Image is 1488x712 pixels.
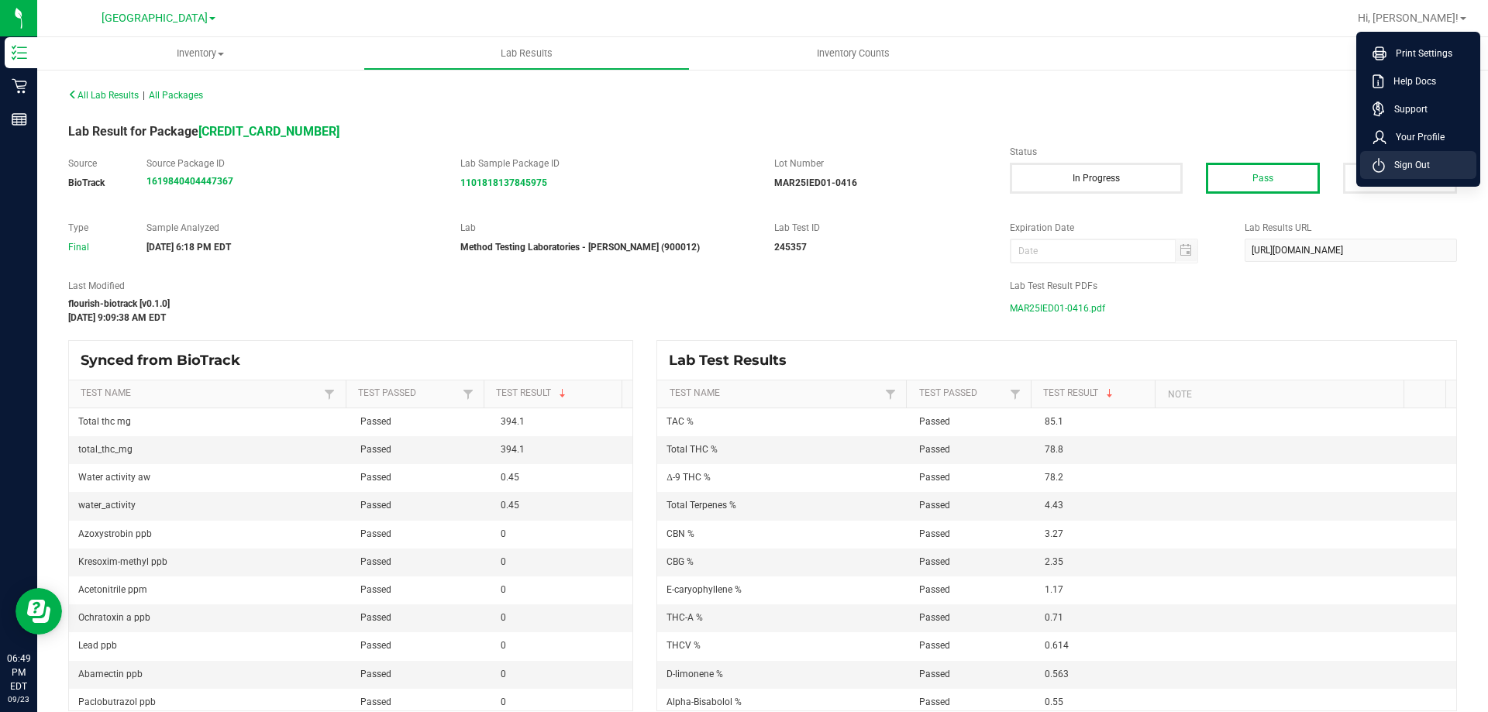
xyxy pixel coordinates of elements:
[501,640,506,651] span: 0
[919,612,950,623] span: Passed
[37,37,363,70] a: Inventory
[919,416,950,427] span: Passed
[1045,697,1063,707] span: 0.55
[78,669,143,679] span: Abamectin ppb
[1360,151,1476,179] li: Sign Out
[774,221,987,235] label: Lab Test ID
[68,279,987,293] label: Last Modified
[1045,669,1069,679] span: 0.563
[78,444,133,455] span: total_thc_mg
[666,697,742,707] span: Alpha-Bisabolol %
[1386,129,1445,145] span: Your Profile
[919,584,950,595] span: Passed
[919,697,950,707] span: Passed
[146,157,437,170] label: Source Package ID
[501,697,506,707] span: 0
[501,500,519,511] span: 0.45
[146,242,231,253] strong: [DATE] 6:18 PM EDT
[78,500,136,511] span: water_activity
[919,444,950,455] span: Passed
[78,584,147,595] span: Acetonitrile ppm
[81,387,320,400] a: Test NameSortable
[360,669,391,679] span: Passed
[360,416,391,427] span: Passed
[501,472,519,483] span: 0.45
[68,124,339,139] span: Lab Result for Package
[1010,163,1183,194] button: In Progress
[666,640,701,651] span: THCV %
[102,12,208,25] span: [GEOGRAPHIC_DATA]
[774,157,987,170] label: Lot Number
[68,240,123,254] div: Final
[1045,500,1063,511] span: 4.43
[670,387,881,400] a: Test NameSortable
[1045,528,1063,539] span: 3.27
[1010,145,1457,159] label: Status
[360,697,391,707] span: Passed
[501,669,506,679] span: 0
[460,157,751,170] label: Lab Sample Package ID
[1045,416,1063,427] span: 85.1
[666,444,718,455] span: Total THC %
[1104,387,1116,400] span: Sortable
[666,416,694,427] span: TAC %
[360,444,391,455] span: Passed
[78,640,117,651] span: Lead ppb
[12,45,27,60] inline-svg: Inventory
[15,588,62,635] iframe: Resource center
[919,528,950,539] span: Passed
[460,242,700,253] strong: Method Testing Laboratories - [PERSON_NAME] (900012)
[146,221,437,235] label: Sample Analyzed
[360,556,391,567] span: Passed
[1245,221,1457,235] label: Lab Results URL
[68,90,139,101] span: All Lab Results
[198,124,339,139] a: [CREDIT_CARD_NUMBER]
[919,640,950,651] span: Passed
[78,697,156,707] span: Paclobutrazol ppb
[1155,380,1404,408] th: Note
[1343,163,1457,194] button: Fail
[360,640,391,651] span: Passed
[690,37,1016,70] a: Inventory Counts
[143,90,145,101] span: |
[774,177,857,188] strong: MAR25IED01-0416
[919,387,1006,400] a: Test PassedSortable
[919,556,950,567] span: Passed
[7,693,30,705] p: 09/23
[459,384,477,404] a: Filter
[501,612,506,623] span: 0
[78,472,150,483] span: Water activity aw
[1043,387,1149,400] a: Test ResultSortable
[7,652,30,693] p: 06:49 PM EDT
[496,387,616,400] a: Test ResultSortable
[501,444,525,455] span: 394.1
[1373,101,1470,117] a: Support
[1045,640,1069,651] span: 0.614
[556,387,569,400] span: Sortable
[68,177,105,188] strong: BioTrack
[78,612,150,623] span: Ochratoxin a ppb
[1358,12,1459,24] span: Hi, [PERSON_NAME]!
[460,177,547,188] a: 1101818137845975
[360,612,391,623] span: Passed
[78,416,131,427] span: Total thc mg
[919,669,950,679] span: Passed
[669,352,798,369] span: Lab Test Results
[360,584,391,595] span: Passed
[1385,101,1428,117] span: Support
[68,221,123,235] label: Type
[1384,74,1436,89] span: Help Docs
[501,528,506,539] span: 0
[460,221,751,235] label: Lab
[78,556,167,567] span: Kresoxim-methyl ppb
[37,46,363,60] span: Inventory
[68,157,123,170] label: Source
[363,37,690,70] a: Lab Results
[320,384,339,404] a: Filter
[919,472,950,483] span: Passed
[81,352,252,369] span: Synced from BioTrack
[358,387,459,400] a: Test PassedSortable
[881,384,900,404] a: Filter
